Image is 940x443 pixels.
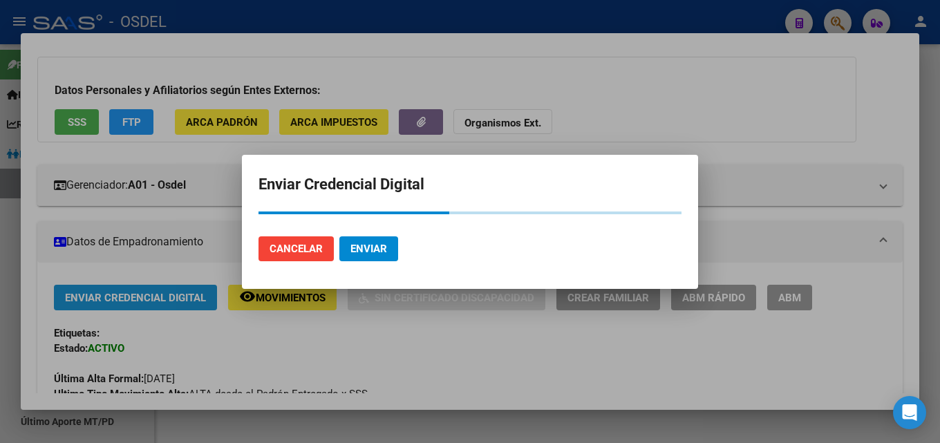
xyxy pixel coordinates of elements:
button: Enviar [339,236,398,261]
span: Cancelar [270,243,323,255]
button: Cancelar [258,236,334,261]
span: Enviar [350,243,387,255]
div: Open Intercom Messenger [893,396,926,429]
h2: Enviar Credencial Digital [258,171,681,198]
